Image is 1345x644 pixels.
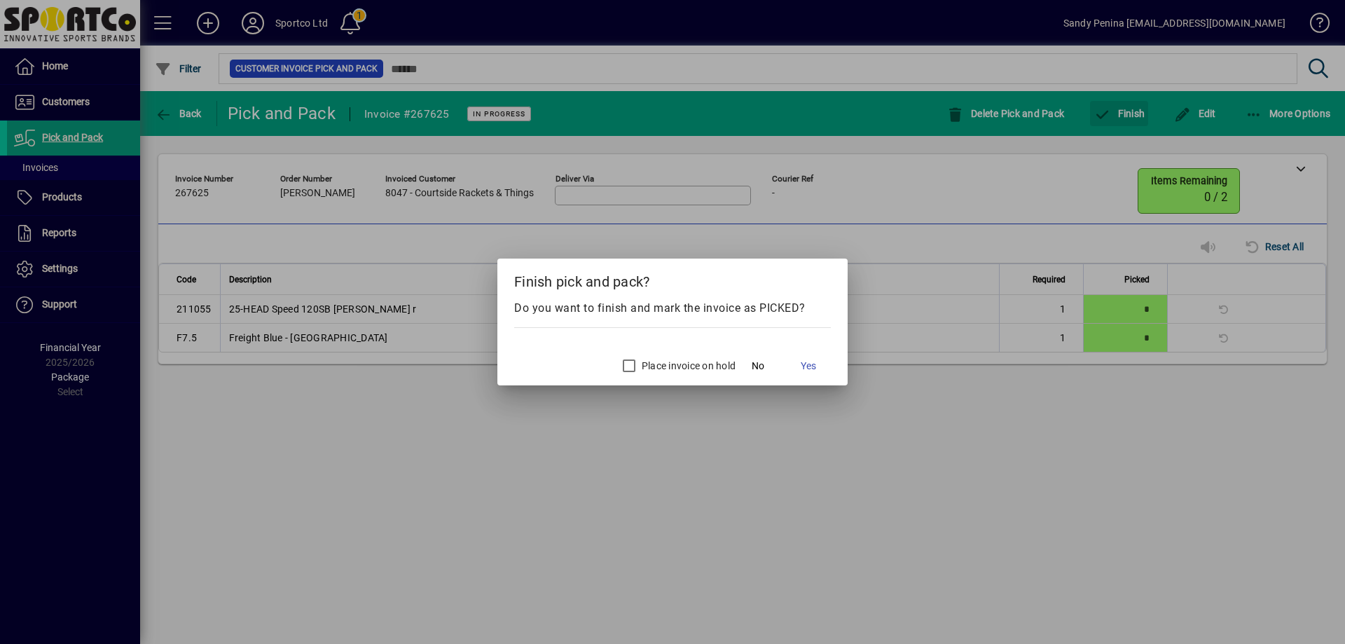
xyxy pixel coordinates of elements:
[752,359,764,374] span: No
[736,353,780,378] button: No
[801,359,816,374] span: Yes
[639,359,736,373] label: Place invoice on hold
[514,300,831,317] div: Do you want to finish and mark the invoice as PICKED?
[786,353,831,378] button: Yes
[497,259,848,299] h2: Finish pick and pack?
